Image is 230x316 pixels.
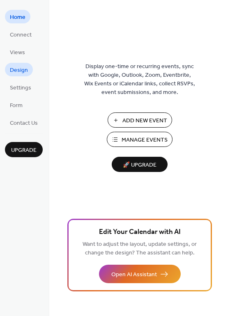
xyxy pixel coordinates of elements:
span: Form [10,101,23,110]
a: Connect [5,27,37,41]
span: Want to adjust the layout, update settings, or change the design? The assistant can help. [83,239,197,259]
a: Settings [5,80,36,94]
button: Upgrade [5,142,43,157]
a: Form [5,98,28,112]
span: Design [10,66,28,75]
a: Contact Us [5,116,43,129]
span: Edit Your Calendar with AI [99,227,181,238]
span: Manage Events [122,136,168,144]
span: 🚀 Upgrade [117,160,163,171]
button: Open AI Assistant [99,265,181,283]
button: Manage Events [107,132,172,147]
span: Views [10,48,25,57]
a: Design [5,63,33,76]
button: 🚀 Upgrade [112,157,168,172]
span: Settings [10,84,31,92]
span: Contact Us [10,119,38,128]
span: Display one-time or recurring events, sync with Google, Outlook, Zoom, Eventbrite, Wix Events or ... [84,62,195,97]
span: Home [10,13,25,22]
a: Views [5,45,30,59]
a: Home [5,10,30,23]
span: Open AI Assistant [111,270,157,279]
span: Add New Event [122,117,167,125]
span: Upgrade [11,146,37,155]
span: Connect [10,31,32,39]
button: Add New Event [108,112,172,128]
